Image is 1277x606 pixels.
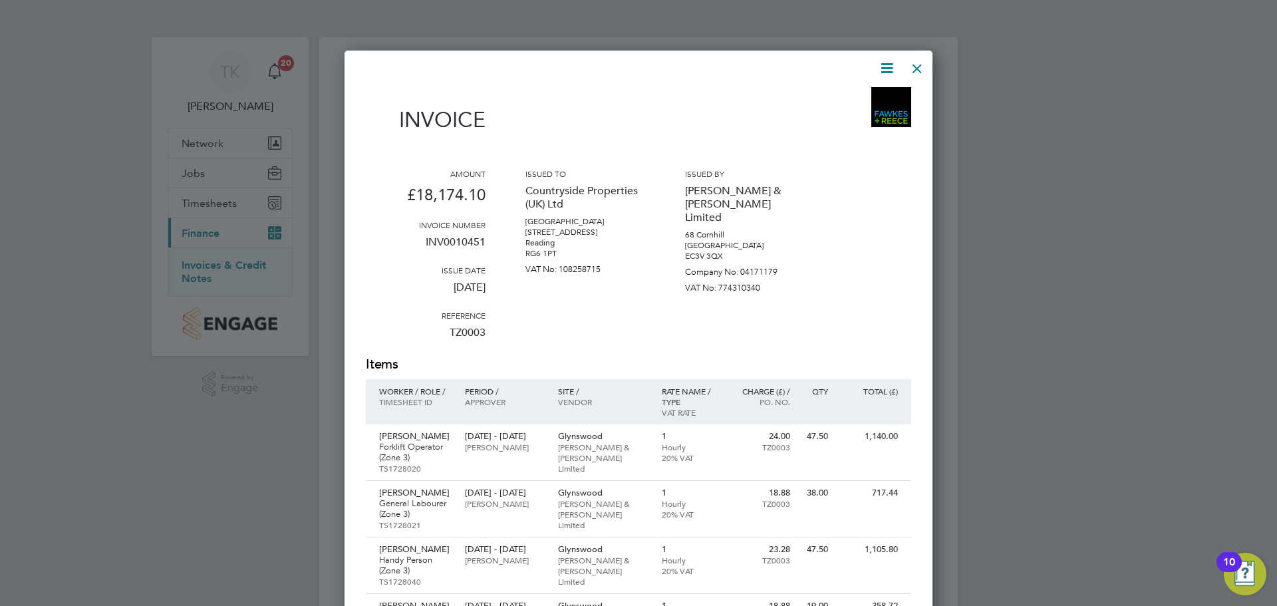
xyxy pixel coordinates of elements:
h3: Invoice number [366,220,486,230]
div: 10 [1223,562,1235,579]
p: Company No: 04171179 [685,261,805,277]
p: TZ0003 [732,498,790,509]
p: [PERSON_NAME] & [PERSON_NAME] Limited [558,555,648,587]
p: [DATE] [366,275,486,310]
p: Hourly [662,555,720,565]
p: Approver [465,396,544,407]
p: TZ0003 [732,555,790,565]
p: VAT rate [662,407,720,418]
p: 717.44 [841,488,898,498]
p: 47.50 [803,544,828,555]
p: Vendor [558,396,648,407]
p: [PERSON_NAME] [379,431,452,442]
p: Rate name / type [662,386,720,407]
p: Site / [558,386,648,396]
p: Countryside Properties (UK) Ltd [525,179,645,216]
p: VAT No: 774310340 [685,277,805,293]
p: EC3V 3QX [685,251,805,261]
h3: Issue date [366,265,486,275]
p: 47.50 [803,431,828,442]
p: [PERSON_NAME] [465,555,544,565]
p: Reading [525,237,645,248]
img: bromak-logo-remittance.png [871,87,911,127]
p: 38.00 [803,488,828,498]
p: INV0010451 [366,230,486,265]
p: Glynswood [558,544,648,555]
p: Glynswood [558,431,648,442]
p: TZ0003 [732,442,790,452]
p: 1,140.00 [841,431,898,442]
h2: Items [366,355,911,374]
h3: Issued to [525,168,645,179]
p: [STREET_ADDRESS] [525,227,645,237]
p: TS1728020 [379,463,452,474]
p: [PERSON_NAME] & [PERSON_NAME] Limited [685,179,805,229]
p: [PERSON_NAME] & [PERSON_NAME] Limited [558,442,648,474]
p: TS1728040 [379,576,452,587]
p: TS1728021 [379,520,452,530]
p: 1 [662,431,720,442]
p: [DATE] - [DATE] [465,488,544,498]
p: RG6 1PT [525,248,645,259]
p: 1 [662,544,720,555]
p: Timesheet ID [379,396,452,407]
p: Worker / Role / [379,386,452,396]
p: Forklift Operator (Zone 3) [379,442,452,463]
h3: Issued by [685,168,805,179]
p: Period / [465,386,544,396]
h3: Amount [366,168,486,179]
p: 20% VAT [662,452,720,463]
p: Charge (£) / [732,386,790,396]
p: 1 [662,488,720,498]
p: General Labourer (Zone 3) [379,498,452,520]
p: 20% VAT [662,565,720,576]
p: [DATE] - [DATE] [465,544,544,555]
p: [PERSON_NAME] [465,498,544,509]
p: QTY [803,386,828,396]
p: [PERSON_NAME] [379,488,452,498]
p: [DATE] - [DATE] [465,431,544,442]
p: 24.00 [732,431,790,442]
p: [PERSON_NAME] & [PERSON_NAME] Limited [558,498,648,530]
p: £18,174.10 [366,179,486,220]
p: Hourly [662,442,720,452]
p: 23.28 [732,544,790,555]
p: Total (£) [841,386,898,396]
h1: Invoice [366,107,486,132]
p: 20% VAT [662,509,720,520]
p: VAT No: 108258715 [525,259,645,275]
p: 1,105.80 [841,544,898,555]
p: [GEOGRAPHIC_DATA] [685,240,805,251]
h3: Reference [366,310,486,321]
p: [PERSON_NAME] [465,442,544,452]
button: Open Resource Center, 10 new notifications [1224,553,1266,595]
p: Hourly [662,498,720,509]
p: 68 Cornhill [685,229,805,240]
p: [PERSON_NAME] [379,544,452,555]
p: TZ0003 [366,321,486,355]
p: Handy Person (Zone 3) [379,555,452,576]
p: Po. No. [732,396,790,407]
p: [GEOGRAPHIC_DATA] [525,216,645,227]
p: 18.88 [732,488,790,498]
p: Glynswood [558,488,648,498]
